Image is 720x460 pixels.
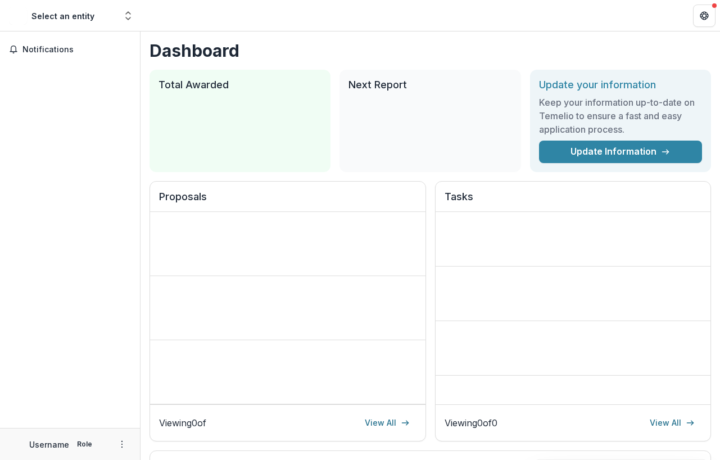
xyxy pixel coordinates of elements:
[358,414,416,432] a: View All
[445,191,702,212] h2: Tasks
[4,40,135,58] button: Notifications
[348,79,511,91] h2: Next Report
[445,416,497,430] p: Viewing 0 of 0
[159,79,321,91] h2: Total Awarded
[693,4,716,27] button: Get Help
[643,414,701,432] a: View All
[29,439,69,450] p: Username
[539,96,702,136] h3: Keep your information up-to-date on Temelio to ensure a fast and easy application process.
[22,45,131,55] span: Notifications
[539,141,702,163] a: Update Information
[120,4,136,27] button: Open entity switcher
[150,40,711,61] h1: Dashboard
[159,416,206,430] p: Viewing 0 of
[159,191,416,212] h2: Proposals
[539,79,702,91] h2: Update your information
[115,438,129,451] button: More
[31,10,94,22] div: Select an entity
[74,439,96,449] p: Role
